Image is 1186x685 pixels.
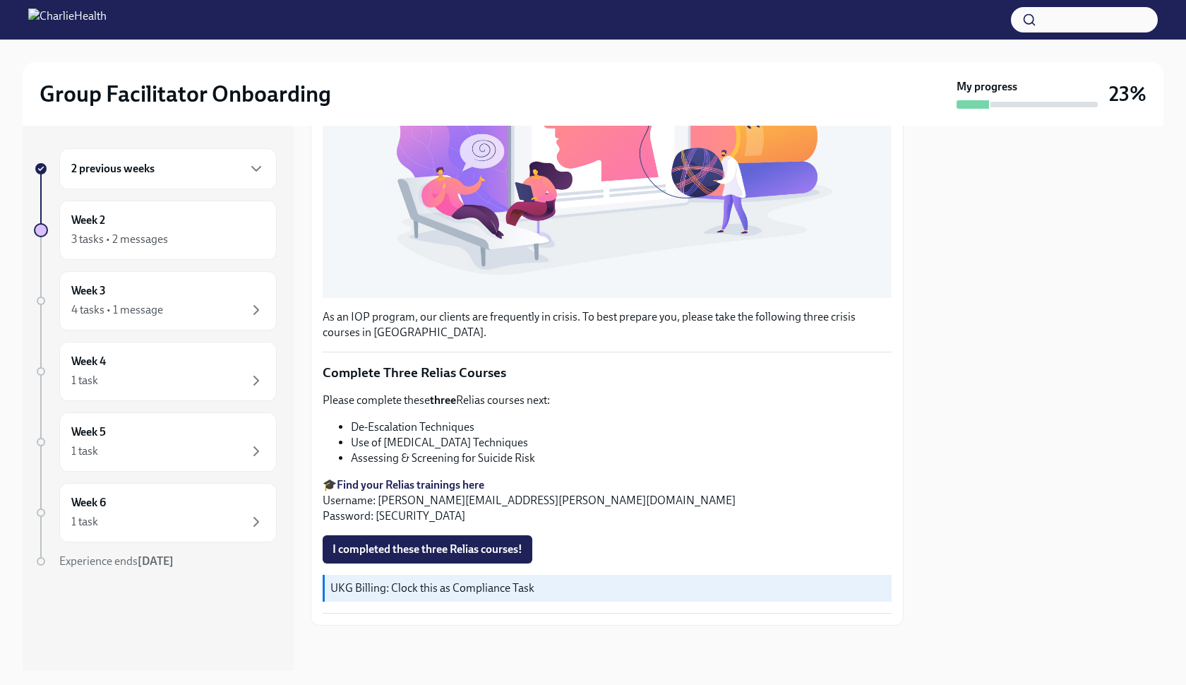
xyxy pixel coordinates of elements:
[40,80,331,108] h2: Group Facilitator Onboarding
[71,424,106,440] h6: Week 5
[138,554,174,568] strong: [DATE]
[71,232,168,247] div: 3 tasks • 2 messages
[71,283,106,299] h6: Week 3
[34,201,277,260] a: Week 23 tasks • 2 messages
[430,393,456,407] strong: three
[323,393,892,408] p: Please complete these Relias courses next:
[333,542,522,556] span: I completed these three Relias courses!
[957,79,1017,95] strong: My progress
[34,342,277,401] a: Week 41 task
[71,495,106,511] h6: Week 6
[59,148,277,189] div: 2 previous weeks
[71,302,163,318] div: 4 tasks • 1 message
[323,309,892,340] p: As an IOP program, our clients are frequently in crisis. To best prepare you, please take the fol...
[351,451,892,466] li: Assessing & Screening for Suicide Risk
[71,213,105,228] h6: Week 2
[330,580,886,596] p: UKG Billing: Clock this as Compliance Task
[34,483,277,542] a: Week 61 task
[351,419,892,435] li: De-Escalation Techniques
[34,271,277,330] a: Week 34 tasks • 1 message
[71,161,155,177] h6: 2 previous weeks
[28,8,107,31] img: CharlieHealth
[351,435,892,451] li: Use of [MEDICAL_DATA] Techniques
[59,554,174,568] span: Experience ends
[337,478,484,492] a: Find your Relias trainings here
[323,364,892,382] p: Complete Three Relias Courses
[323,535,532,564] button: I completed these three Relias courses!
[34,412,277,472] a: Week 51 task
[71,354,106,369] h6: Week 4
[71,443,98,459] div: 1 task
[1109,81,1146,107] h3: 23%
[323,477,892,524] p: 🎓 Username: [PERSON_NAME][EMAIL_ADDRESS][PERSON_NAME][DOMAIN_NAME] Password: [SECURITY_DATA]
[71,514,98,530] div: 1 task
[71,373,98,388] div: 1 task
